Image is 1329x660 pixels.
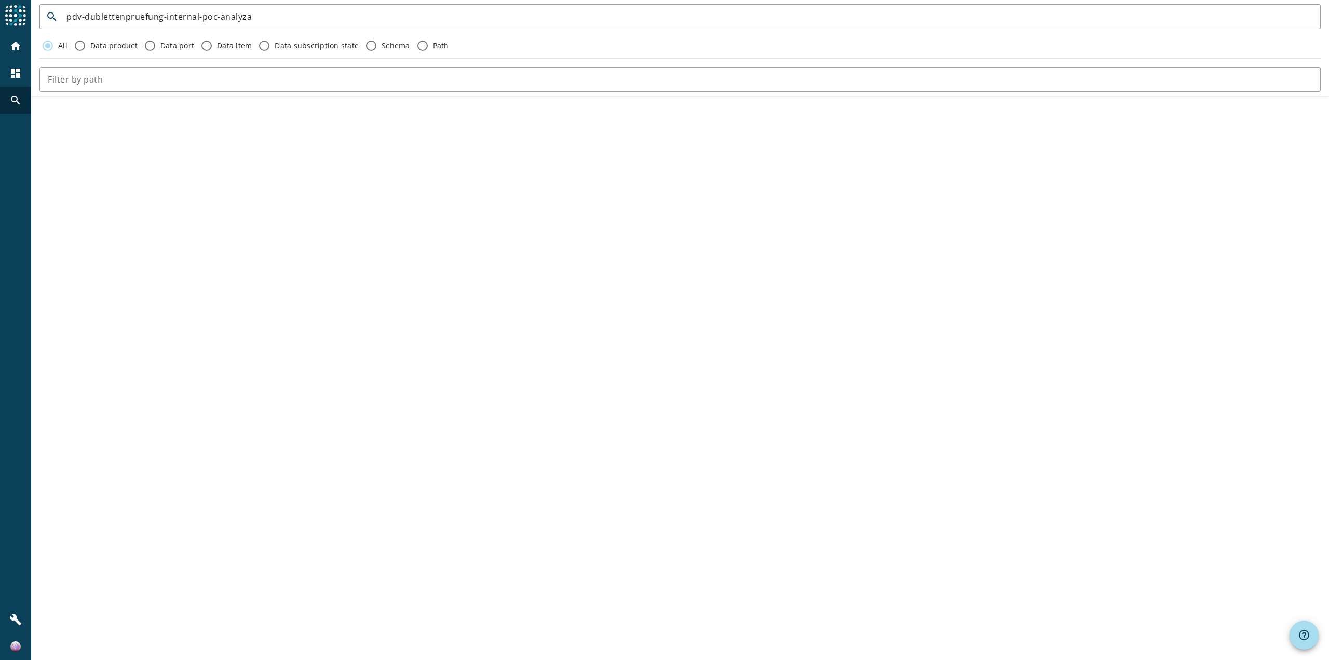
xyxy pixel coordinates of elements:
[88,41,138,51] label: Data product
[9,613,22,626] mat-icon: build
[379,41,410,51] label: Schema
[5,5,26,26] img: spoud-logo.svg
[56,41,67,51] label: All
[273,41,359,51] label: Data subscription state
[1298,629,1310,641] mat-icon: help_outline
[10,641,21,652] img: 434442ac890b234229f640c601d9cfb1
[9,94,22,106] mat-icon: search
[39,10,64,23] mat-icon: search
[158,41,194,51] label: Data port
[9,40,22,52] mat-icon: home
[48,73,1312,86] input: Filter by path
[431,41,449,51] label: Path
[9,67,22,79] mat-icon: dashboard
[66,10,1312,23] input: Search by keyword
[215,41,252,51] label: Data item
